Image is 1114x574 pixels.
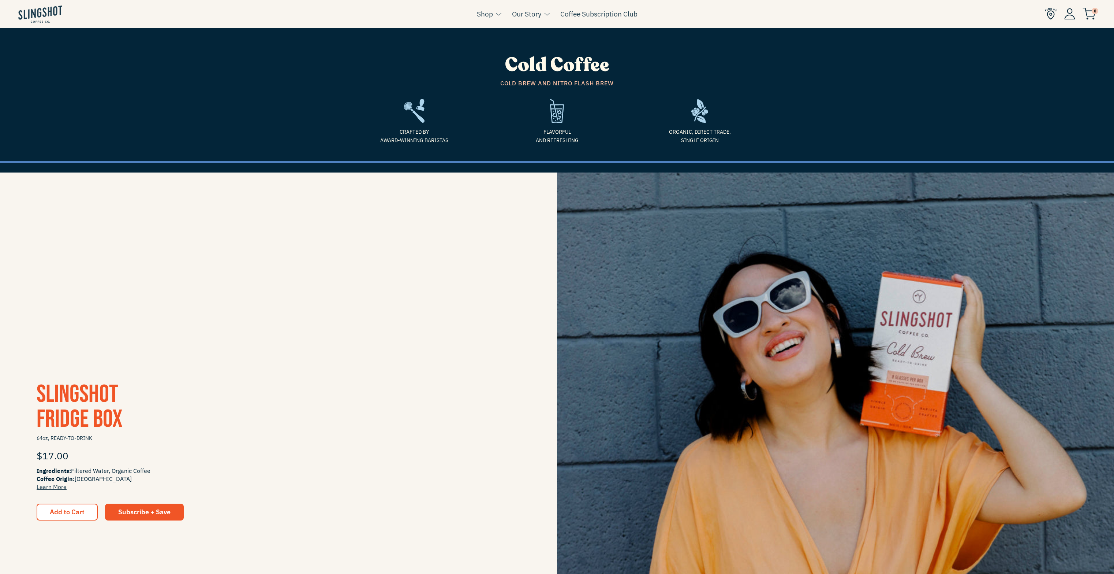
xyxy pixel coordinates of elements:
a: Subscribe + Save [105,504,184,521]
span: 0 [1092,8,1098,14]
a: 0 [1083,10,1096,18]
img: Find Us [1045,8,1057,20]
img: cart [1083,8,1096,20]
img: Account [1064,8,1075,19]
span: Filtered Water, Organic Coffee [GEOGRAPHIC_DATA] [37,467,520,491]
span: Organic, Direct Trade, Single Origin [634,128,766,144]
img: refreshing-1635975143169.svg [550,99,564,123]
span: Cold Brew and Nitro Flash Brew [348,79,766,88]
a: SlingshotFridge Box [37,379,123,434]
a: Learn More [37,483,67,490]
span: Ingredients: [37,467,71,474]
a: Our Story [512,8,541,19]
span: Add to Cart [50,508,85,516]
img: frame2-1635783918803.svg [404,99,425,123]
img: frame-1635784469962.svg [691,99,709,123]
span: Flavorful and refreshing [491,128,623,144]
span: 64oz, READY-TO-DRINK [37,432,520,445]
a: Shop [477,8,493,19]
span: Slingshot Fridge Box [37,379,123,434]
span: Subscribe + Save [118,508,171,516]
button: Add to Cart [37,504,98,521]
a: Coffee Subscription Club [560,8,638,19]
span: Cold Coffee [505,52,609,78]
div: $17.00 [37,445,520,467]
span: Crafted by Award-Winning Baristas [348,128,480,144]
span: Coffee Origin: [37,475,75,482]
